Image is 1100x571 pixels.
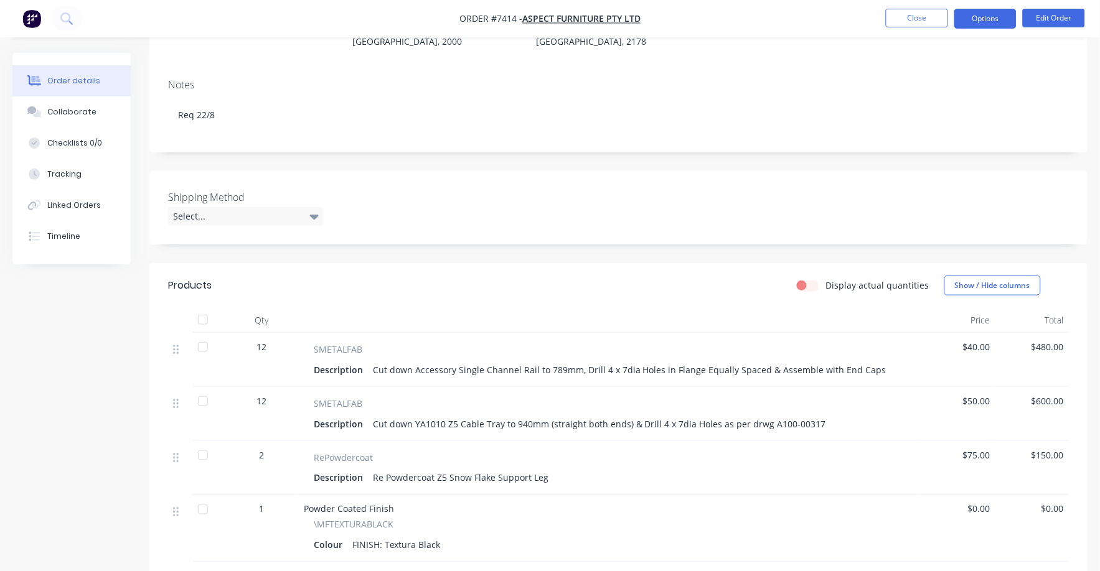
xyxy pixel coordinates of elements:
div: Timeline [47,231,80,242]
button: Show / Hide columns [944,276,1041,295]
span: $75.00 [926,448,990,462]
span: 2 [259,448,264,462]
label: Display actual quantities [826,279,929,292]
span: $150.00 [1000,448,1065,462]
div: Notes [168,79,1069,91]
span: $480.00 [1000,340,1065,353]
span: $50.00 [926,394,990,407]
div: Price [921,308,995,333]
button: Timeline [12,221,131,252]
div: FINISH: Textura Black [347,536,445,554]
div: Req 22/8 [168,96,1069,134]
span: SMETALFAB [314,397,362,410]
div: Description [314,415,368,433]
div: Cut down YA1010 Z5 Cable Tray to 940mm (straight both ends) & Drill 4 x 7dia Holes as per drwg A1... [368,415,831,433]
span: 12 [256,340,266,353]
span: 12 [256,394,266,407]
span: Powder Coated Finish [304,503,394,515]
span: Order #7414 - [459,13,522,25]
div: Collaborate [47,106,96,118]
div: Cut down Accessory Single Channel Rail to 789mm, Drill 4 x 7dia Holes in Flange Equally Spaced & ... [368,361,891,379]
button: Order details [12,65,131,96]
div: Select... [168,207,324,226]
div: Re Powdercoat Z5 Snow Flake Support Leg [368,469,553,487]
a: Aspect Furniture Pty Ltd [522,13,641,25]
span: $0.00 [1000,503,1065,516]
span: $0.00 [926,503,990,516]
div: Tracking [47,169,82,180]
div: Total [995,308,1069,333]
button: Checklists 0/0 [12,128,131,159]
button: Tracking [12,159,131,190]
button: Linked Orders [12,190,131,221]
span: $40.00 [926,340,990,353]
button: Edit Order [1023,9,1085,27]
button: Close [886,9,948,27]
div: Products [168,278,212,293]
button: Options [954,9,1017,29]
label: Shipping Method [168,190,324,205]
div: Order details [47,75,100,86]
div: Qty [224,308,299,333]
div: Checklists 0/0 [47,137,102,149]
button: Collaborate [12,96,131,128]
span: 1 [259,503,264,516]
div: Linked Orders [47,200,101,211]
img: Factory [22,9,41,28]
span: \MFTEXTURABLACK [314,518,393,531]
div: Description [314,361,368,379]
div: Description [314,469,368,487]
span: SMETALFAB [314,343,362,356]
span: RePowdercoat [314,451,373,464]
span: $600.00 [1000,394,1065,407]
div: Colour [314,536,347,554]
